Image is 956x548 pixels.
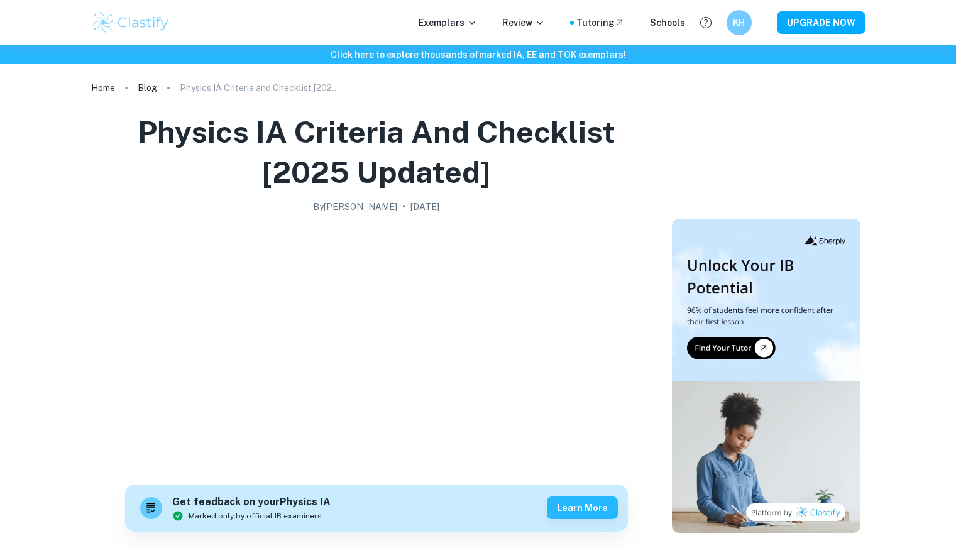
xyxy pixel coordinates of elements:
h1: Physics IA Criteria and Checklist [2025 updated] [96,112,657,192]
p: • [402,200,405,214]
a: Blog [138,79,157,97]
p: Review [502,16,545,30]
h6: Click here to explore thousands of marked IA, EE and TOK exemplars ! [3,48,953,62]
img: Clastify logo [91,10,171,35]
h6: KH [732,16,746,30]
h2: By [PERSON_NAME] [313,200,397,214]
img: Thumbnail [672,219,860,533]
a: Tutoring [576,16,625,30]
button: KH [727,10,752,35]
button: Learn more [547,496,618,519]
p: Physics IA Criteria and Checklist [2025 updated] [180,81,343,95]
h6: Get feedback on your Physics IA [172,495,331,510]
p: Exemplars [419,16,477,30]
a: Home [91,79,115,97]
button: Help and Feedback [695,12,717,33]
button: UPGRADE NOW [777,11,865,34]
span: Marked only by official IB examiners [189,510,322,522]
h2: [DATE] [410,200,439,214]
img: Physics IA Criteria and Checklist [2025 updated] cover image [125,219,628,470]
a: Schools [650,16,685,30]
a: Get feedback on yourPhysics IAMarked only by official IB examinersLearn more [125,485,628,532]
